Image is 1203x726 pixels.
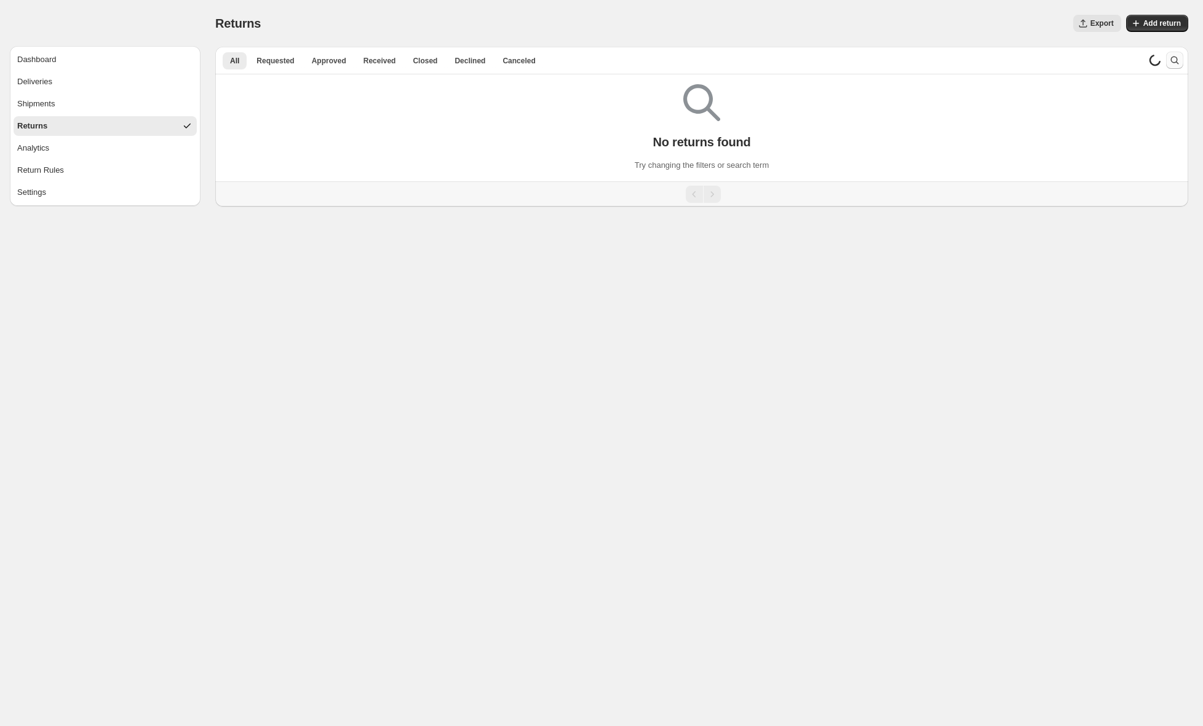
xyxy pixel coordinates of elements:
span: Declined [455,56,485,66]
button: Settings [14,183,197,202]
div: Deliveries [17,76,52,88]
button: Analytics [14,138,197,158]
img: Empty search results [683,84,720,121]
div: Shipments [17,98,55,110]
span: All [230,56,239,66]
span: Add return [1143,18,1181,28]
button: Deliveries [14,72,197,92]
button: Export [1073,15,1121,32]
span: Approved [312,56,346,66]
button: Return Rules [14,160,197,180]
p: Try changing the filters or search term [635,159,769,172]
button: Dashboard [14,50,197,69]
p: No returns found [653,135,750,149]
button: Returns [14,116,197,136]
span: Closed [413,56,437,66]
button: Search and filter results [1166,52,1183,69]
span: Export [1090,18,1114,28]
button: Shipments [14,94,197,114]
div: Returns [17,120,47,132]
span: Canceled [502,56,535,66]
div: Analytics [17,142,49,154]
span: Returns [215,17,261,30]
div: Settings [17,186,46,199]
span: Received [363,56,396,66]
nav: Pagination [215,181,1188,207]
div: Dashboard [17,53,57,66]
div: Return Rules [17,164,64,176]
button: Add return [1126,15,1188,32]
span: Requested [256,56,294,66]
